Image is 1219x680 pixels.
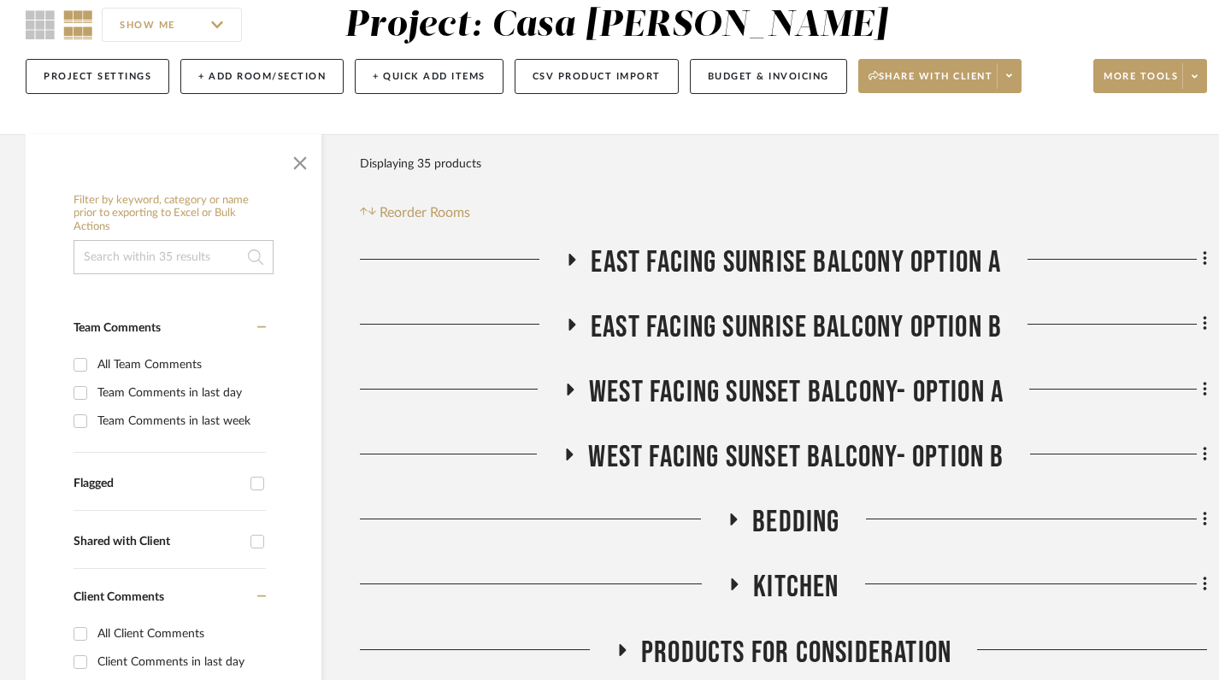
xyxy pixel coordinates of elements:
[360,202,470,223] button: Reorder Rooms
[74,240,274,274] input: Search within 35 results
[1093,59,1207,93] button: More tools
[74,322,161,334] span: Team Comments
[344,8,887,44] div: Project: Casa [PERSON_NAME]
[180,59,344,94] button: + Add Room/Section
[690,59,847,94] button: Budget & Invoicing
[858,59,1022,93] button: Share with client
[74,535,242,549] div: Shared with Client
[97,407,262,435] div: Team Comments in last week
[591,309,1002,346] span: East Facing Sunrise Balcony Option B
[74,477,242,491] div: Flagged
[753,569,839,606] span: Kitchen
[97,379,262,407] div: Team Comments in last day
[74,194,274,234] h6: Filter by keyword, category or name prior to exporting to Excel or Bulk Actions
[1104,70,1178,96] span: More tools
[283,143,317,177] button: Close
[355,59,503,94] button: + Quick Add Items
[97,351,262,378] div: All Team Comments
[380,202,470,223] span: Reorder Rooms
[360,147,481,181] div: Displaying 35 products
[641,635,951,671] span: Products For Consideration
[97,620,262,648] div: All Client Comments
[74,591,164,603] span: Client Comments
[752,504,839,541] span: BEDDING
[26,59,169,94] button: Project Settings
[97,648,262,676] div: Client Comments in last day
[588,439,1004,476] span: West Facing Sunset Balcony- Option B
[591,244,1001,281] span: East Facing Sunrise Balcony Option A
[515,59,679,94] button: CSV Product Import
[589,374,1004,411] span: West Facing Sunset Balcony- Option A
[869,70,993,96] span: Share with client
